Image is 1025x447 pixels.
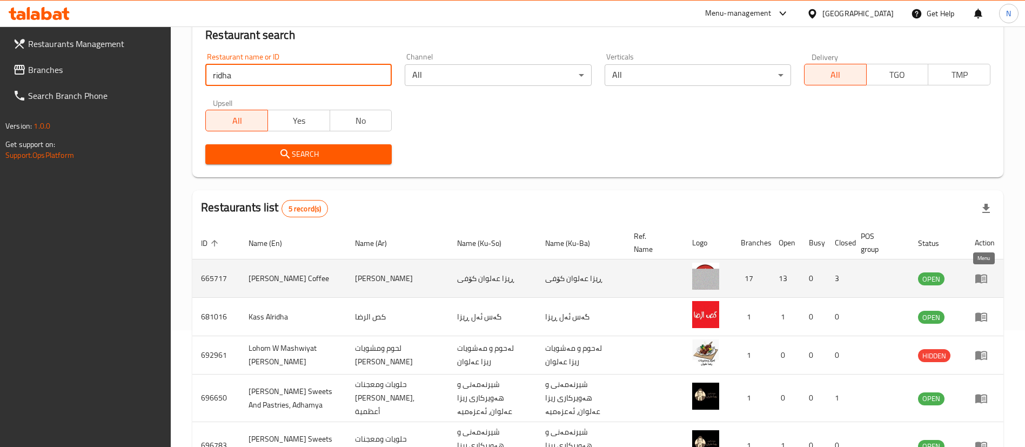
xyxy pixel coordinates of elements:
td: ڕیزا عەلوان کۆفی [448,259,537,298]
span: Search [214,148,383,161]
td: كص الرضا [346,298,448,336]
div: Total records count [282,200,329,217]
label: Upsell [213,99,233,106]
span: Ref. Name [634,230,671,256]
img: Ridha Alwan Sweets And Pastries, Adhamya [692,383,719,410]
td: گەس ئەل ڕیزا [537,298,625,336]
td: 0 [826,298,852,336]
td: شیرنەمەنی و هەویرکاری ریزا عەلوان، ئەعزەمیە [537,375,625,422]
td: لەحوم و مەشویات ریزا عەلوان [537,336,625,375]
button: TMP [928,64,990,85]
th: Logo [684,226,732,259]
div: All [605,64,791,86]
span: All [809,67,862,83]
td: 0 [800,375,826,422]
div: Menu-management [705,7,772,20]
th: Branches [732,226,770,259]
div: [GEOGRAPHIC_DATA] [822,8,894,19]
button: Yes [267,110,330,131]
span: HIDDEN [918,350,950,362]
td: [PERSON_NAME] Sweets And Pastries, Adhamya [240,375,346,422]
td: 17 [732,259,770,298]
div: All [405,64,591,86]
td: 0 [826,336,852,375]
label: Delivery [812,53,839,61]
span: Branches [28,63,163,76]
span: Restaurants Management [28,37,163,50]
span: No [334,113,388,129]
div: Export file [973,196,999,222]
td: 13 [770,259,800,298]
input: Search for restaurant name or ID.. [205,64,392,86]
td: 1 [732,298,770,336]
a: Restaurants Management [4,31,171,57]
td: 1 [826,375,852,422]
td: Lohom W Mashwiyat [PERSON_NAME] [240,336,346,375]
td: [PERSON_NAME] Coffee [240,259,346,298]
h2: Restaurant search [205,27,990,43]
td: 692961 [192,336,240,375]
div: Menu [975,392,995,405]
span: TMP [933,67,986,83]
span: OPEN [918,311,944,324]
div: HIDDEN [918,349,950,362]
button: TGO [866,64,929,85]
a: Branches [4,57,171,83]
span: OPEN [918,273,944,285]
span: POS group [861,230,896,256]
th: Open [770,226,800,259]
span: Version: [5,119,32,133]
td: 681016 [192,298,240,336]
td: [PERSON_NAME] [346,259,448,298]
span: Yes [272,113,326,129]
span: Status [918,237,953,250]
span: Name (Ku-So) [457,237,515,250]
div: OPEN [918,272,944,285]
span: N [1006,8,1011,19]
th: Closed [826,226,852,259]
span: Name (Ku-Ba) [545,237,604,250]
button: Search [205,144,392,164]
span: Search Branch Phone [28,89,163,102]
span: Name (Ar) [355,237,401,250]
div: Menu [975,349,995,362]
td: 696650 [192,375,240,422]
img: Kass Alridha [692,301,719,328]
td: Kass Alridha [240,298,346,336]
th: Busy [800,226,826,259]
a: Search Branch Phone [4,83,171,109]
td: 0 [800,259,826,298]
a: Support.OpsPlatform [5,148,74,162]
td: 1 [770,298,800,336]
button: No [330,110,392,131]
th: Action [966,226,1003,259]
td: 1 [732,336,770,375]
td: لەحوم و مەشویات ریزا عەلوان [448,336,537,375]
h2: Restaurants list [201,199,328,217]
td: گەس ئەل ڕیزا [448,298,537,336]
span: 5 record(s) [282,204,328,214]
td: 0 [800,336,826,375]
span: TGO [871,67,924,83]
span: Name (En) [249,237,296,250]
td: 665717 [192,259,240,298]
td: شیرنەمەنی و هەویرکاری ریزا عەلوان، ئەعزەمیە [448,375,537,422]
img: Ridha Alwan Coffee [692,263,719,290]
span: 1.0.0 [34,119,50,133]
td: ڕیزا عەلوان کۆفی [537,259,625,298]
td: حلويات ومعجنات [PERSON_NAME], أعظمية [346,375,448,422]
span: ID [201,237,222,250]
button: All [205,110,268,131]
td: لحوم ومشويات [PERSON_NAME] [346,336,448,375]
div: Menu [975,310,995,323]
td: 1 [732,375,770,422]
td: 0 [770,336,800,375]
td: 0 [770,375,800,422]
img: Lohom W Mashwiyat Ridha Alwan [692,339,719,366]
span: All [210,113,264,129]
td: 3 [826,259,852,298]
span: Get support on: [5,137,55,151]
span: OPEN [918,392,944,405]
